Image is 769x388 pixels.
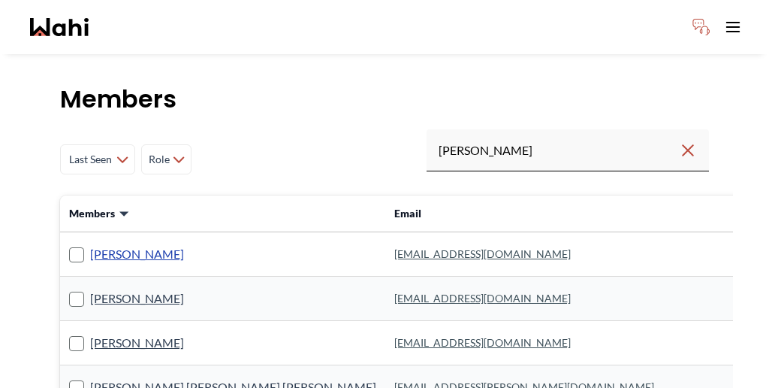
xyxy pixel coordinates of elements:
input: Search input [439,137,679,164]
button: Clear search [679,137,697,164]
a: [PERSON_NAME] [90,289,184,308]
button: Toggle open navigation menu [718,12,748,42]
a: [EMAIL_ADDRESS][DOMAIN_NAME] [394,247,571,260]
span: Role [148,146,170,173]
a: [PERSON_NAME] [90,244,184,264]
span: Email [394,207,421,220]
a: [EMAIL_ADDRESS][DOMAIN_NAME] [394,336,571,349]
a: Wahi homepage [30,18,89,36]
span: Last Seen [67,146,113,173]
button: Members [69,206,130,221]
a: [PERSON_NAME] [90,333,184,353]
span: Members [69,206,115,221]
a: [EMAIL_ADDRESS][DOMAIN_NAME] [394,292,571,305]
h1: Members [60,84,709,114]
